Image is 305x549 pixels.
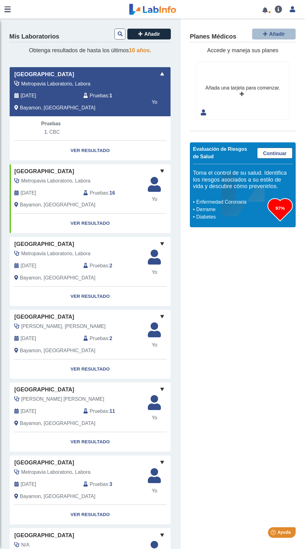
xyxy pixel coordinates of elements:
[195,198,268,206] li: Enfermedad Coronaria
[21,177,91,185] span: Metropavia Laboratorio, Labora
[10,287,171,306] a: Ver Resultado
[10,141,171,160] a: Ver Resultado
[193,146,247,159] span: Evaluación de Riesgos de Salud
[144,487,165,495] span: Yo
[14,313,74,321] span: [GEOGRAPHIC_DATA]
[252,29,296,39] button: Añadir
[144,196,165,203] span: Yo
[9,33,59,40] h4: Mis Laboratorios
[21,189,36,197] span: 2025-05-21
[90,262,108,270] span: Pruebas
[144,269,165,276] span: Yo
[21,262,36,270] span: 2025-08-15
[110,263,112,268] b: 2
[193,170,293,190] h5: Toma el control de su salud. Identifica los riesgos asociados a su estilo de vida y descubre cómo...
[79,262,148,270] div: :
[14,167,74,176] span: [GEOGRAPHIC_DATA]
[129,47,150,53] span: 10 años
[21,395,104,403] span: Alcantara Gonzalez, Altagracia
[20,274,95,282] span: Bayamon, PR
[205,84,280,92] div: Añada una tarjeta para comenzar.
[195,206,268,213] li: Derrame
[90,481,108,488] span: Pruebas
[90,408,108,415] span: Pruebas
[144,414,165,422] span: Yo
[20,420,95,427] span: Bayamon, PR
[90,92,108,99] span: Pruebas
[257,148,293,159] a: Continuar
[110,408,115,414] b: 11
[79,92,148,99] div: :
[21,323,106,330] span: Ruiz Candelaria, Yelitza
[207,47,278,53] span: Accede y maneja sus planes
[263,151,287,156] span: Continuar
[29,47,151,53] span: Obtenga resultados de hasta los últimos .
[144,31,160,37] span: Añadir
[10,505,171,524] a: Ver Resultado
[21,250,91,257] span: Metropavia Laboratorio, Labora
[41,121,61,126] span: Pruebas
[21,335,36,342] span: 2025-03-27
[21,481,36,488] span: 2024-11-13
[21,92,36,99] span: 2025-09-11
[79,189,148,197] div: :
[21,80,91,88] span: Metropavia Laboratorio, Labora
[20,347,95,354] span: Bayamon, PR
[250,525,298,542] iframe: Help widget launcher
[268,204,293,212] h3: 97%
[14,240,74,248] span: [GEOGRAPHIC_DATA]
[41,127,139,137] li: CBC
[90,335,108,342] span: Pruebas
[90,189,108,197] span: Pruebas
[144,341,165,349] span: Yo
[110,482,112,487] b: 3
[21,468,91,476] span: Metropavia Laboratorio, Labora
[110,190,115,196] b: 16
[269,31,285,37] span: Añadir
[21,541,30,549] span: N/A
[195,213,268,221] li: Diabetes
[14,459,74,467] span: [GEOGRAPHIC_DATA]
[79,481,148,488] div: :
[79,335,148,342] div: :
[20,104,95,112] span: Bayamon, PR
[127,29,171,39] button: Añadir
[20,493,95,500] span: Bayamon, PR
[110,93,112,98] b: 1
[14,70,74,79] span: [GEOGRAPHIC_DATA]
[21,408,36,415] span: 2025-01-16
[10,214,171,233] a: Ver Resultado
[20,201,95,209] span: Bayamon, PR
[79,408,148,415] div: :
[190,33,236,40] h4: Planes Médicos
[10,432,171,452] a: Ver Resultado
[110,336,112,341] b: 2
[14,531,74,540] span: [GEOGRAPHIC_DATA]
[14,385,74,394] span: [GEOGRAPHIC_DATA]
[144,99,165,106] span: Yo
[10,359,171,379] a: Ver Resultado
